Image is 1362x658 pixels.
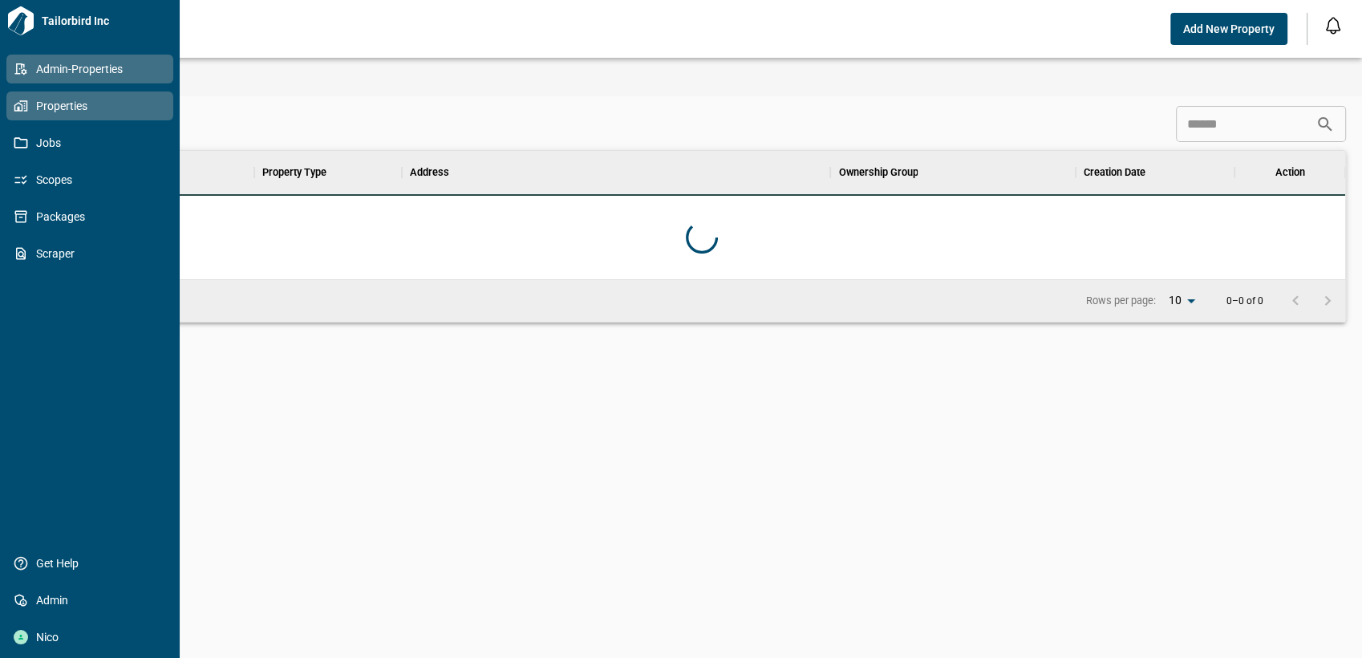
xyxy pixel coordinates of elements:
[42,58,1362,96] div: base tabs
[254,150,401,195] div: Property Type
[262,150,326,195] div: Property Type
[28,209,158,225] span: Packages
[28,98,158,114] span: Properties
[59,150,254,195] div: Property Name
[28,555,158,571] span: Get Help
[1234,150,1344,195] div: Action
[6,55,173,83] a: Admin-Properties
[1086,294,1156,308] p: Rows per page:
[1320,13,1346,39] button: Open notification feed
[1162,289,1201,312] div: 10
[838,150,918,195] div: Ownership Group
[1084,150,1145,195] div: Creation Date
[1183,21,1275,37] span: Add New Property
[28,61,158,77] span: Admin-Properties
[6,586,173,615] a: Admin
[410,150,449,195] div: Address
[830,150,1076,195] div: Ownership Group
[35,13,173,29] span: Tailorbird Inc
[28,592,158,608] span: Admin
[6,91,173,120] a: Properties
[1226,296,1263,307] p: 0–0 of 0
[1170,13,1287,45] button: Add New Property
[6,128,173,157] a: Jobs
[1076,150,1235,195] div: Creation Date
[28,172,158,188] span: Scopes
[6,202,173,231] a: Packages
[1275,150,1305,195] div: Action
[6,239,173,268] a: Scraper
[28,629,158,645] span: Nico
[402,150,831,195] div: Address
[28,135,158,151] span: Jobs
[28,246,158,262] span: Scraper
[6,165,173,194] a: Scopes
